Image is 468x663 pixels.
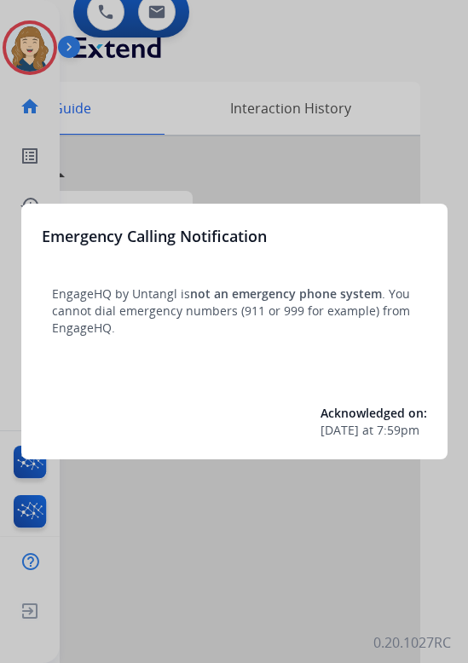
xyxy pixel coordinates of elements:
span: 7:59pm [377,422,419,439]
span: not an emergency phone system [190,285,382,302]
h3: Emergency Calling Notification [42,224,267,248]
p: 0.20.1027RC [373,632,451,653]
div: at [321,422,427,439]
p: EngageHQ by Untangl is . You cannot dial emergency numbers (911 or 999 for example) from EngageHQ. [52,285,417,337]
span: [DATE] [321,422,359,439]
span: Acknowledged on: [321,405,427,421]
